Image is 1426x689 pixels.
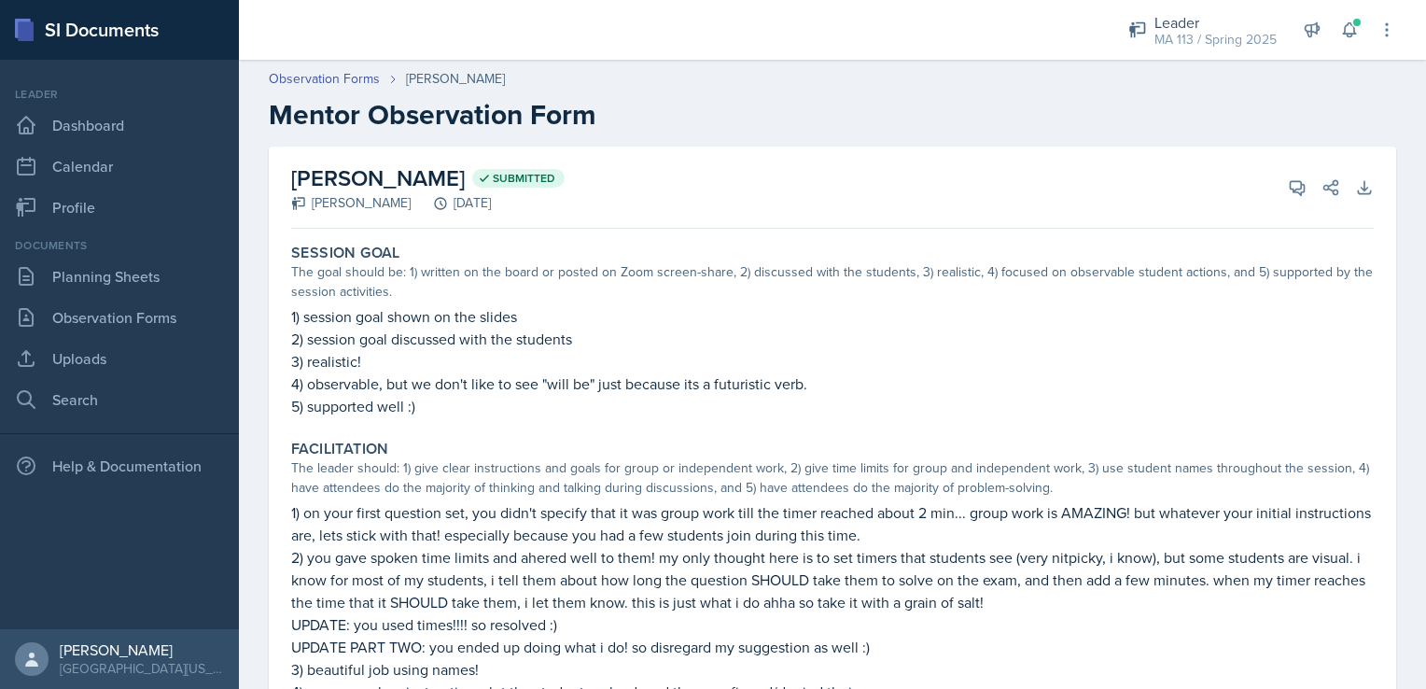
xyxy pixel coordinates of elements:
h2: Mentor Observation Form [269,98,1396,132]
p: UPDATE PART TWO: you ended up doing what i do! so disregard my suggestion as well :) [291,636,1374,658]
a: Observation Forms [7,299,231,336]
div: Leader [7,86,231,103]
div: [GEOGRAPHIC_DATA][US_STATE] in [GEOGRAPHIC_DATA] [60,659,224,678]
div: Help & Documentation [7,447,231,485]
p: 2) session goal discussed with the students [291,328,1374,350]
label: Session Goal [291,244,400,262]
div: [PERSON_NAME] [60,640,224,659]
p: 2) you gave spoken time limits and ahered well to them! my only thought here is to set timers tha... [291,546,1374,613]
h2: [PERSON_NAME] [291,162,565,195]
a: Calendar [7,148,231,185]
div: [PERSON_NAME] [406,69,505,89]
a: Dashboard [7,106,231,144]
label: Facilitation [291,440,389,458]
div: Leader [1154,11,1277,34]
a: Search [7,381,231,418]
div: MA 113 / Spring 2025 [1154,30,1277,49]
span: Submitted [493,171,555,186]
a: Uploads [7,340,231,377]
p: 1) session goal shown on the slides [291,305,1374,328]
p: UPDATE: you used times!!!! so resolved :) [291,613,1374,636]
div: The leader should: 1) give clear instructions and goals for group or independent work, 2) give ti... [291,458,1374,498]
div: [DATE] [411,193,491,213]
p: 3) realistic! [291,350,1374,373]
a: Profile [7,189,231,226]
p: 3) beautiful job using names! [291,658,1374,681]
p: 4) observable, but we don't like to see "will be" just because its a futuristic verb. [291,373,1374,395]
div: The goal should be: 1) written on the board or posted on Zoom screen-share, 2) discussed with the... [291,262,1374,302]
div: Documents [7,237,231,254]
div: [PERSON_NAME] [291,193,411,213]
a: Planning Sheets [7,258,231,295]
p: 1) on your first question set, you didn't specify that it was group work till the timer reached a... [291,501,1374,546]
p: 5) supported well :) [291,395,1374,417]
a: Observation Forms [269,69,380,89]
